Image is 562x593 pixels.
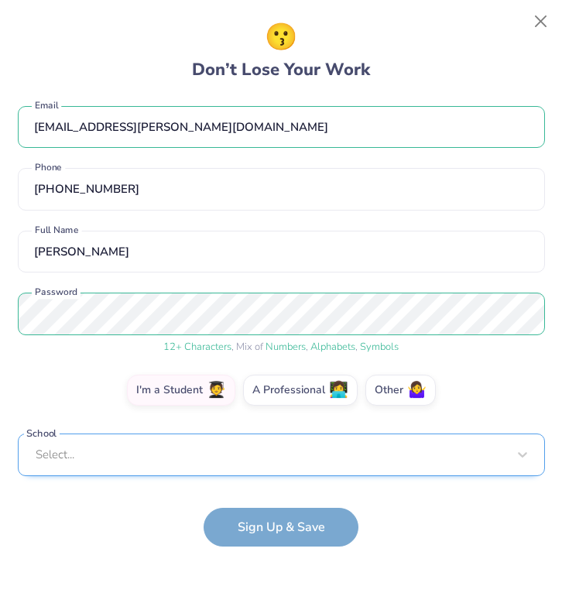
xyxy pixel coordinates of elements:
label: School [24,427,60,441]
span: Symbols [360,340,399,354]
div: Don’t Lose Your Work [192,18,370,83]
span: 🤷‍♀️ [407,382,427,399]
span: 👩‍💻 [329,382,348,399]
div: , Mix of , , [18,340,545,355]
span: 🧑‍🎓 [207,382,226,399]
span: 12 + Characters [163,340,231,354]
button: Close [526,7,556,36]
label: Other [365,375,436,406]
span: 😗 [265,18,297,57]
label: I'm a Student [127,375,235,406]
span: Numbers [266,340,306,354]
span: Alphabets [310,340,355,354]
label: A Professional [243,375,358,406]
